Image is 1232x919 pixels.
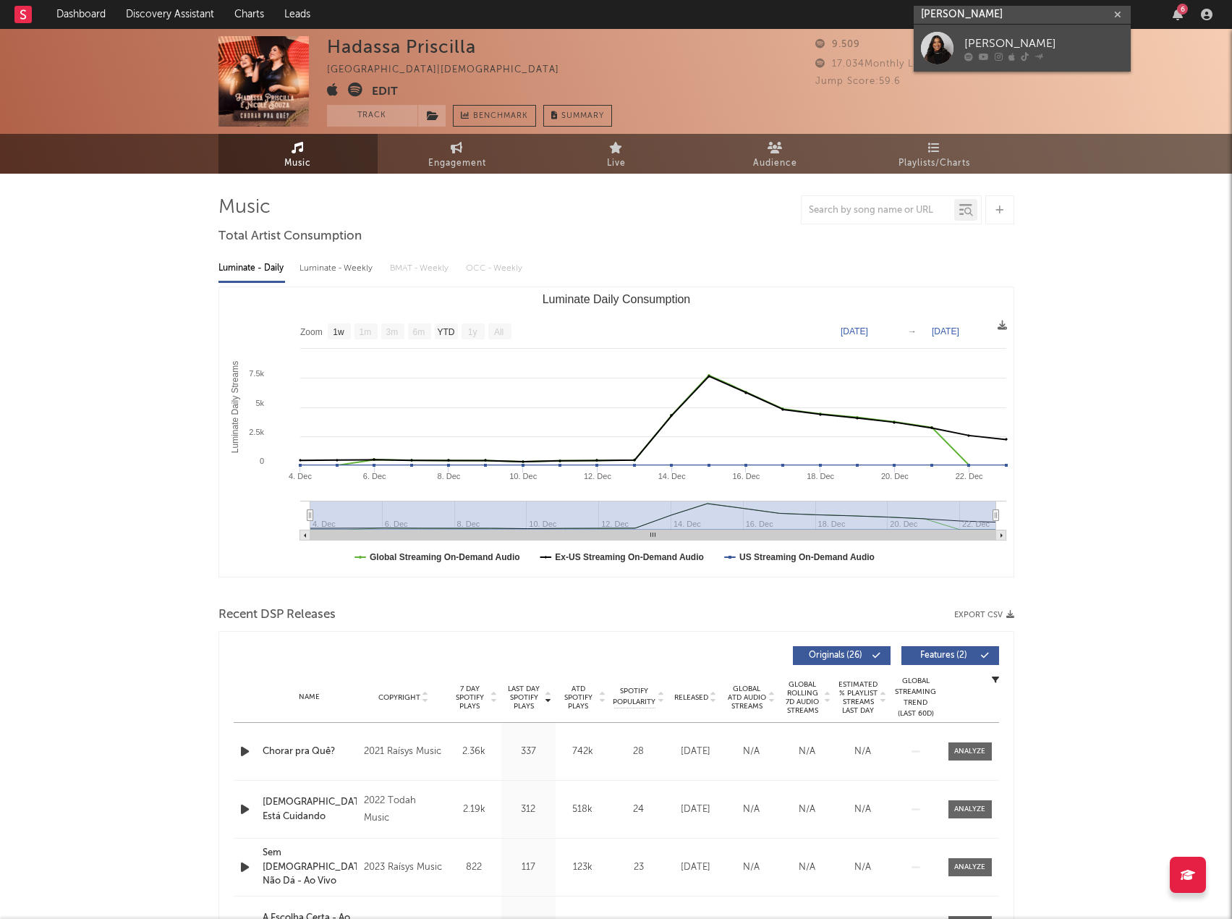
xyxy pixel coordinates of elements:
span: Global ATD Audio Streams [727,685,767,711]
text: 16. Dec [732,472,760,480]
span: Total Artist Consumption [218,228,362,245]
span: Estimated % Playlist Streams Last Day [838,680,878,715]
text: 12. Dec [583,472,611,480]
text: YTD [437,327,454,337]
div: 117 [505,860,552,875]
a: Chorar pra Quê? [263,745,357,759]
button: Summary [543,105,612,127]
div: N/A [783,860,831,875]
text: Zoom [300,327,323,337]
span: Released [674,693,708,702]
span: Live [607,155,626,172]
div: 2.19k [451,802,498,817]
text: 22. Dec [955,472,982,480]
div: Luminate - Daily [218,256,285,281]
div: N/A [838,802,887,817]
div: 123k [559,860,606,875]
div: [DATE] [671,802,720,817]
button: Export CSV [954,611,1014,619]
div: N/A [838,745,887,759]
div: 518k [559,802,606,817]
span: Summary [561,112,604,120]
span: Last Day Spotify Plays [505,685,543,711]
div: 2022 Todah Music [364,792,443,827]
text: US Streaming On-Demand Audio [739,552,875,562]
a: Playlists/Charts [855,134,1014,174]
div: 337 [505,745,552,759]
text: 2.5k [249,428,264,436]
text: Global Streaming On-Demand Audio [370,552,520,562]
button: Originals(26) [793,646,891,665]
div: 2023 Raísys Music [364,859,443,876]
a: Live [537,134,696,174]
span: Audience [753,155,797,172]
div: Hadassa Priscilla [327,36,476,57]
a: Music [218,134,378,174]
div: 822 [451,860,498,875]
a: Engagement [378,134,537,174]
input: Search for artists [914,6,1131,24]
span: Global Rolling 7D Audio Streams [783,680,823,715]
button: Track [327,105,417,127]
div: 23 [613,860,664,875]
text: 3m [386,327,398,337]
span: Features ( 2 ) [911,651,977,660]
div: [GEOGRAPHIC_DATA] | [DEMOGRAPHIC_DATA] [327,62,576,79]
text: [DATE] [932,326,959,336]
text: 1w [333,327,344,337]
div: 24 [613,802,664,817]
div: 312 [505,802,552,817]
text: 4. Dec [289,472,312,480]
div: 742k [559,745,606,759]
div: [PERSON_NAME] [964,35,1123,52]
span: Engagement [428,155,486,172]
div: N/A [838,860,887,875]
span: Music [284,155,311,172]
span: 17.034 Monthly Listeners [815,59,953,69]
text: 1m [359,327,371,337]
div: 2021 Raísys Music [364,743,443,761]
span: Recent DSP Releases [218,606,336,624]
a: [PERSON_NAME] [914,25,1131,72]
text: 0 [259,457,263,465]
div: [DATE] [671,745,720,759]
button: 6 [1173,9,1183,20]
div: Global Streaming Trend (Last 60D) [894,676,938,719]
div: N/A [727,802,776,817]
div: [DEMOGRAPHIC_DATA] Está Cuidando [263,795,357,823]
text: 6m [412,327,425,337]
span: Benchmark [473,108,528,125]
svg: Luminate Daily Consumption [219,287,1014,577]
text: 14. Dec [658,472,685,480]
div: Sem [DEMOGRAPHIC_DATA] Não Dá - Ao Vivo [263,846,357,889]
text: 8. Dec [437,472,460,480]
div: 2.36k [451,745,498,759]
span: Spotify Popularity [613,686,655,708]
div: N/A [727,860,776,875]
text: 5k [255,399,264,407]
text: 18. Dec [807,472,834,480]
span: 9.509 [815,40,860,49]
div: N/A [783,745,831,759]
a: Benchmark [453,105,536,127]
div: 28 [613,745,664,759]
div: N/A [783,802,831,817]
span: Jump Score: 59.6 [815,77,901,86]
div: Luminate - Weekly [299,256,375,281]
span: Playlists/Charts [898,155,970,172]
span: Copyright [378,693,420,702]
button: Edit [372,82,398,101]
text: Luminate Daily Streams [229,361,239,453]
div: Name [263,692,357,703]
span: 7 Day Spotify Plays [451,685,489,711]
text: 20. Dec [880,472,908,480]
text: Luminate Daily Consumption [542,293,690,305]
div: [DATE] [671,860,720,875]
text: 1y [467,327,477,337]
text: 10. Dec [509,472,537,480]
div: N/A [727,745,776,759]
text: 7.5k [249,369,264,378]
input: Search by song name or URL [802,205,954,216]
span: Originals ( 26 ) [802,651,869,660]
text: → [908,326,917,336]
